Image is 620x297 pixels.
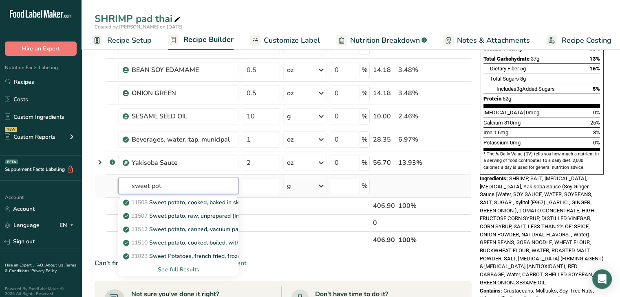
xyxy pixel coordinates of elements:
span: [MEDICAL_DATA] [483,109,525,116]
a: Language [5,218,40,232]
span: Recipe Setup [107,35,152,46]
span: 37g [531,56,539,62]
span: 1160mg [503,46,522,52]
span: 11510 [131,239,148,247]
div: 3.48% [398,88,433,98]
span: Recipe Builder [183,34,234,45]
a: Privacy Policy [31,268,57,274]
a: 11508Sweet potato, cooked, baked in skin, flesh, without salt [118,196,238,209]
div: oz [287,135,293,144]
div: 406.90 [373,201,395,211]
a: 11510Sweet potato, cooked, boiled, without skin [118,236,238,249]
span: Notes & Attachments [457,35,530,46]
span: 11508 [131,199,148,206]
div: 13.93% [398,158,433,168]
div: 28.35 [373,135,395,144]
th: Net Totals [117,231,371,248]
span: 11507 [131,212,148,220]
span: 1.6mg [494,129,508,135]
a: Recipe Costing [546,31,611,50]
span: 0mg [510,140,521,146]
div: 10.00 [373,111,395,121]
div: Yakisoba Sauce [132,158,234,168]
div: 2.46% [398,111,433,121]
a: FAQ . [35,262,45,268]
div: Open Intercom Messenger [592,269,612,289]
div: Powered By FoodLabelMaker © 2025 All Rights Reserved [5,286,77,296]
th: 406.90 [371,231,397,248]
div: NEW [5,127,17,132]
span: Dietary Fiber [490,66,519,72]
a: Notes & Attachments [443,31,530,50]
section: * The % Daily Value (DV) tells you how much a nutrient in a serving of food contributes to a dail... [483,151,600,171]
div: SHRIMP pad thai [95,11,182,26]
div: 3.48% [398,65,433,75]
div: g [287,181,291,191]
a: Terms & Conditions . [5,262,76,274]
div: EN [60,221,77,230]
span: Created by [PERSON_NAME] on [DATE] [95,24,183,30]
span: 16% [589,66,600,72]
p: Sweet Potatoes, french fried, frozen as packaged, salt added in processing [125,252,345,260]
a: Recipe Setup [92,31,152,50]
span: 0% [593,109,600,116]
div: 0 [373,218,395,228]
button: Hire an Expert [5,41,77,56]
img: Sub Recipe [123,160,129,166]
div: SESAME SEED OIL [132,111,234,121]
span: Total Sugars [490,76,519,82]
div: 14.18 [373,88,395,98]
span: Nutrition Breakdown [350,35,420,46]
p: Sweet potato, cooked, boiled, without skin [125,238,260,247]
a: 11507Sweet potato, raw, unprepared (Includes foods for USDA's Food Distribution Program) [118,209,238,223]
p: Sweet potato, canned, vacuum pack [125,225,244,234]
span: 50% [589,46,600,52]
span: Protein [483,96,501,102]
span: Customize Label [264,35,320,46]
input: Add Ingredient [118,178,238,194]
span: 3g [516,86,522,92]
a: About Us . [45,262,65,268]
div: See full Results [118,263,238,276]
a: 11512Sweet potato, canned, vacuum pack [118,223,238,236]
span: SHRIMP, SALT, [MEDICAL_DATA], [MEDICAL_DATA], Yakisoba Sauce (Soy Ginger Sauce (Water, SOY SAUCE,... [480,175,604,286]
span: Recipe Costing [562,35,611,46]
span: Sodium [483,46,501,52]
div: oz [287,65,293,75]
div: Beverages, water, tap, municipal [132,135,234,144]
div: ONION GREEN [132,88,234,98]
a: Customize Label [250,31,320,50]
span: Contains: [480,288,502,294]
a: Nutrition Breakdown [336,31,427,50]
div: See full Results [125,265,232,274]
span: 11512 [131,225,148,233]
span: Total Carbohydrate [483,56,530,62]
span: 52g [503,96,511,102]
span: 0% [593,140,600,146]
div: 56.70 [373,158,395,168]
span: 0mcg [526,109,539,116]
div: 6.97% [398,135,433,144]
div: 100% [398,201,433,211]
div: Custom Reports [5,133,55,141]
a: Hire an Expert . [5,262,34,268]
div: BETA [5,159,18,164]
span: Ingredients: [480,175,508,181]
div: Can't find your ingredient? [95,258,472,268]
div: g [287,111,291,121]
span: 25% [590,120,600,126]
span: 13% [589,56,600,62]
span: 8% [593,129,600,135]
th: 100% [397,231,435,248]
span: 5g [520,66,526,72]
div: BEAN SOY EDAMAME [132,65,234,75]
span: Iron [483,129,492,135]
span: 31023 [131,252,148,260]
span: Includes Added Sugars [496,86,555,92]
span: Potassium [483,140,509,146]
span: 5% [593,86,600,92]
div: 14.18 [373,65,395,75]
span: 8g [520,76,526,82]
span: Calcium [483,120,503,126]
a: 31023Sweet Potatoes, french fried, frozen as packaged, salt added in processing [118,249,238,263]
